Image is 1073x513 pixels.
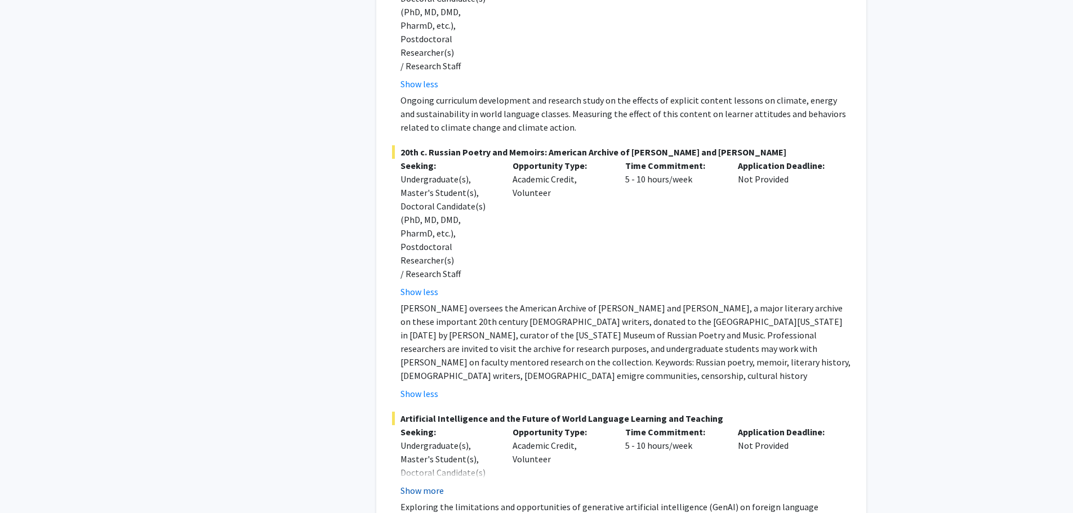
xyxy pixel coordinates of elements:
[392,412,851,425] span: Artificial Intelligence and the Future of World Language Learning and Teaching
[729,425,842,497] div: Not Provided
[513,159,608,172] p: Opportunity Type:
[400,484,444,497] button: Show more
[8,462,48,505] iframe: Chat
[504,425,617,497] div: Academic Credit, Volunteer
[400,425,496,439] p: Seeking:
[400,301,851,382] p: [PERSON_NAME] oversees the American Archive of [PERSON_NAME] and [PERSON_NAME], a major literary ...
[513,425,608,439] p: Opportunity Type:
[504,159,617,298] div: Academic Credit, Volunteer
[400,172,496,280] div: Undergraduate(s), Master's Student(s), Doctoral Candidate(s) (PhD, MD, DMD, PharmD, etc.), Postdo...
[400,93,851,134] p: Ongoing curriculum development and research study on the effects of explicit content lessons on c...
[625,425,721,439] p: Time Commitment:
[392,145,851,159] span: 20th c. Russian Poetry and Memoirs: American Archive of [PERSON_NAME] and [PERSON_NAME]
[738,159,834,172] p: Application Deadline:
[617,159,729,298] div: 5 - 10 hours/week
[400,285,438,298] button: Show less
[400,159,496,172] p: Seeking:
[617,425,729,497] div: 5 - 10 hours/week
[729,159,842,298] div: Not Provided
[400,77,438,91] button: Show less
[400,387,438,400] button: Show less
[738,425,834,439] p: Application Deadline:
[625,159,721,172] p: Time Commitment:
